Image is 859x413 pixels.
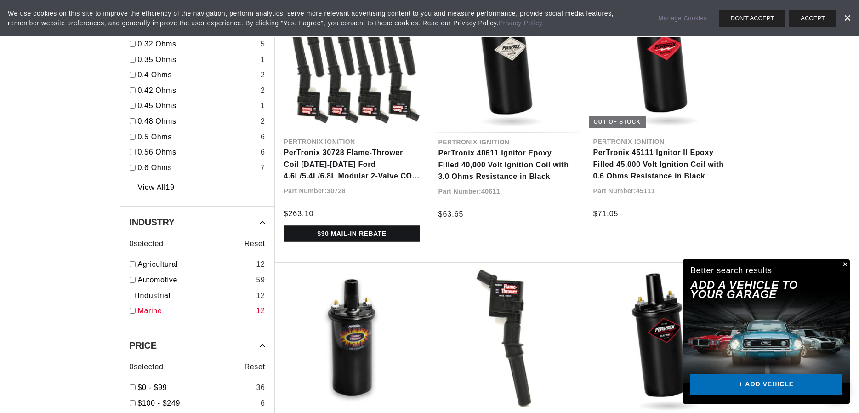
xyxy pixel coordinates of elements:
[138,69,257,81] a: 0.4 Ohms
[256,382,265,394] div: 36
[138,290,253,302] a: Industrial
[130,361,164,373] span: 0 selected
[261,397,265,409] div: 6
[138,274,253,286] a: Automotive
[130,341,157,350] span: Price
[138,182,175,194] a: View All 19
[138,399,180,407] span: $100 - $249
[261,115,265,127] div: 2
[261,38,265,50] div: 5
[256,274,265,286] div: 59
[593,147,729,182] a: PerTronix 45111 Ignitor II Epoxy Filled 45,000 Volt Ignition Coil with 0.6 Ohms Resistance in Black
[284,147,420,182] a: PerTronix 30728 Flame-Thrower Coil [DATE]-[DATE] Ford 4.6L/5.4L/6.8L Modular 2-Valve COP (coil on...
[261,85,265,97] div: 2
[245,238,265,250] span: Reset
[130,238,164,250] span: 0 selected
[8,9,646,28] span: We use cookies on this site to improve the efficiency of the navigation, perform analytics, serve...
[840,11,854,25] a: Dismiss Banner
[789,10,836,27] button: ACCEPT
[256,258,265,270] div: 12
[245,361,265,373] span: Reset
[138,100,257,112] a: 0.45 Ohms
[839,259,850,270] button: Close
[138,258,253,270] a: Agricultural
[690,264,772,277] div: Better search results
[138,146,257,158] a: 0.56 Ohms
[499,19,544,27] a: Privacy Policy.
[438,147,575,183] a: PerTronix 40611 Ignitor Epoxy Filled 40,000 Volt Ignition Coil with 3.0 Ohms Resistance in Black
[261,100,265,112] div: 1
[138,54,257,66] a: 0.35 Ohms
[261,146,265,158] div: 6
[261,54,265,66] div: 1
[138,305,253,317] a: Marine
[130,218,175,227] span: Industry
[690,374,842,395] a: + ADD VEHICLE
[138,85,257,97] a: 0.42 Ohms
[261,131,265,143] div: 6
[261,69,265,81] div: 2
[138,131,257,143] a: 0.5 Ohms
[138,384,167,391] span: $0 - $99
[719,10,786,27] button: DON'T ACCEPT
[659,14,707,23] a: Manage Cookies
[261,162,265,174] div: 7
[138,38,257,50] a: 0.32 Ohms
[138,162,257,174] a: 0.6 Ohms
[256,290,265,302] div: 12
[690,281,819,299] h2: Add A VEHICLE to your garage
[256,305,265,317] div: 12
[138,115,257,127] a: 0.48 Ohms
